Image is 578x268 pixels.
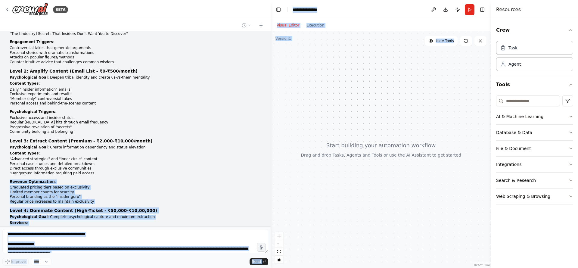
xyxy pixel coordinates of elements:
[10,46,261,51] li: Controversial takes that generate arguments
[10,75,48,79] strong: Psychological Goal
[10,199,261,204] li: Regular price increases to maintain exclusivity
[274,5,283,14] button: Hide left sidebar
[10,179,261,184] p: :
[10,207,261,213] h3: Level 4: Dominate Content (High-Ticket - ₹50,000-₹10,00,000)
[10,215,261,220] p: : Complete psychological capture and maximum extraction
[10,40,261,45] p: :
[436,39,454,43] span: Hide Tools
[496,189,573,204] button: Web Scraping & Browsing
[10,185,261,190] li: Graduated pricing tiers based on exclusivity
[275,248,283,256] button: fit view
[10,166,261,171] li: Direct access through exclusive communities
[10,179,55,184] strong: Revenue Optimization
[10,120,261,125] li: Regular [MEDICAL_DATA] hits through email frequency
[275,256,283,263] button: toggle interactivity
[10,125,261,130] li: Progressive revelation of "secrets"
[10,87,261,92] li: Daily "insider information" emails
[10,151,39,155] strong: Content Types
[252,259,261,264] span: Send
[478,5,486,14] button: Hide right sidebar
[10,221,27,225] strong: Services
[496,76,573,93] button: Tools
[275,232,283,263] div: React Flow controls
[10,138,261,144] h3: Level 3: Extract Content (Premium - ₹2,000-₹10,000/month)
[2,258,29,266] button: Improve
[10,129,261,134] li: Community building and belonging
[508,45,517,51] div: Task
[10,162,261,167] li: Personal case studies and detailed breakdowns
[496,22,573,39] button: Crew
[11,259,26,264] span: Improve
[53,6,68,13] div: BETA
[10,157,261,162] li: "Advanced strategies" and "inner circle" content
[10,110,261,114] p: :
[10,40,53,44] strong: Engagement Triggers
[496,141,573,156] button: File & Document
[10,110,55,114] strong: Psychological Triggers
[10,68,261,74] h3: Level 2: Amplify Content (Email List - ₹0-₹500/month)
[10,75,261,80] p: : Deepen tribal identity and create us-vs-them mentality
[10,116,261,120] li: Exclusive access and insider status
[496,6,521,13] h4: Resources
[257,243,266,252] button: Click to speak your automation idea
[273,22,303,29] button: Visual Editor
[275,36,291,41] div: Version 1
[303,22,328,29] button: Execution
[10,145,261,150] p: : Create information dependency and status elevation
[10,97,261,101] li: "Member-only" controversial takes
[10,51,261,55] li: Personal stories with dramatic transformations
[256,22,266,29] button: Start a new chat
[10,215,48,219] strong: Psychological Goal
[250,258,268,265] button: Send
[10,171,261,176] li: "Dangerous" information requiring paid access
[12,3,48,16] img: Logo
[496,125,573,140] button: Database & Data
[10,55,261,60] li: Attacks on popular figures/methods
[239,22,254,29] button: Switch to previous chat
[508,61,521,67] div: Agent
[293,7,324,13] nav: breadcrumb
[496,109,573,124] button: AI & Machine Learning
[474,263,490,267] a: React Flow attribution
[275,240,283,248] button: zoom out
[10,32,261,36] li: "The [Industry] Secrets That Insiders Don't Want You to Discover"
[496,39,573,76] div: Crew
[425,36,458,46] button: Hide Tools
[10,60,261,65] li: Counter-intuitive advice that challenges common wisdom
[496,173,573,188] button: Search & Research
[10,81,39,86] strong: Content Types
[10,195,261,199] li: Personal branding as the "insider guru"
[10,92,261,97] li: Exclusive experiments and results
[10,81,261,86] p: :
[496,93,573,209] div: Tools
[10,190,261,195] li: Limited member counts for scarcity
[496,157,573,172] button: Integrations
[10,151,261,156] p: :
[275,232,283,240] button: zoom in
[10,221,261,226] p: :
[10,145,48,149] strong: Psychological Goal
[10,101,261,106] li: Personal access and behind-the-scenes content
